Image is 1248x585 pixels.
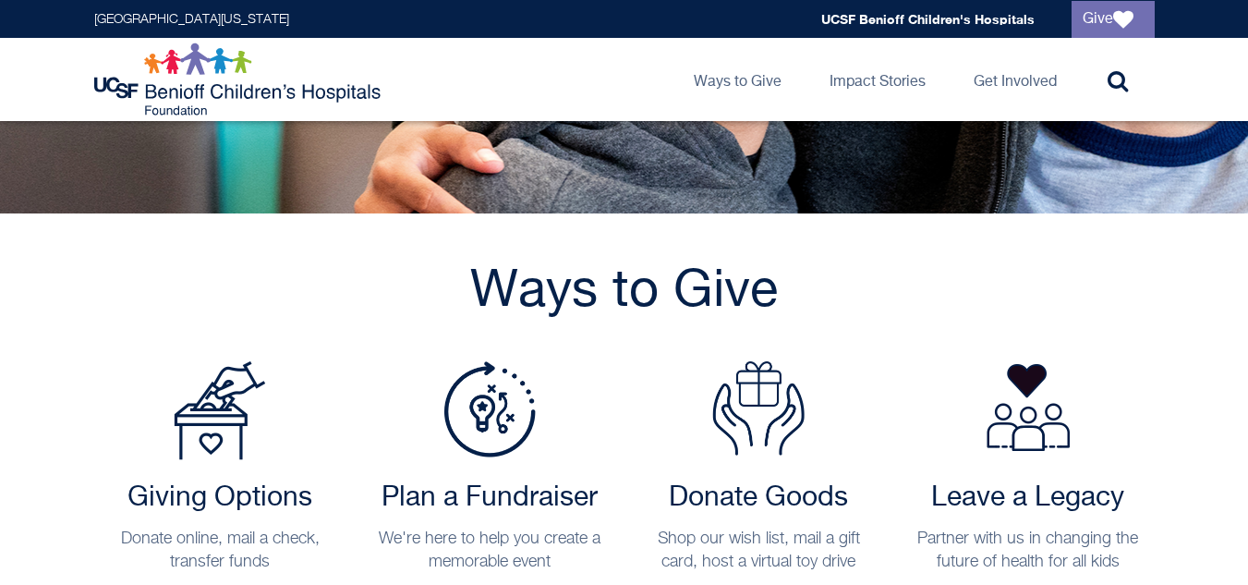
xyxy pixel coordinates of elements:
a: UCSF Benioff Children's Hospitals [821,11,1035,27]
img: Logo for UCSF Benioff Children's Hospitals Foundation [94,43,385,116]
h2: Donate Goods [642,481,877,515]
a: Get Involved [959,38,1072,121]
img: Payment Options [174,361,266,460]
p: Partner with us in changing the future of health for all kids [911,528,1145,574]
a: Impact Stories [815,38,940,121]
p: Donate online, mail a check, transfer funds [103,528,338,574]
p: We're here to help you create a memorable event [372,528,607,574]
img: Donate Goods [712,361,805,456]
a: [GEOGRAPHIC_DATA][US_STATE] [94,13,289,26]
a: Give [1072,1,1155,38]
img: Plan a Fundraiser [443,361,536,457]
h2: Giving Options [103,481,338,515]
a: Ways to Give [679,38,796,121]
h2: Leave a Legacy [911,481,1145,515]
h2: Plan a Fundraiser [372,481,607,515]
p: Shop our wish list, mail a gift card, host a virtual toy drive [642,528,877,574]
h2: Ways to Give [94,260,1155,324]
